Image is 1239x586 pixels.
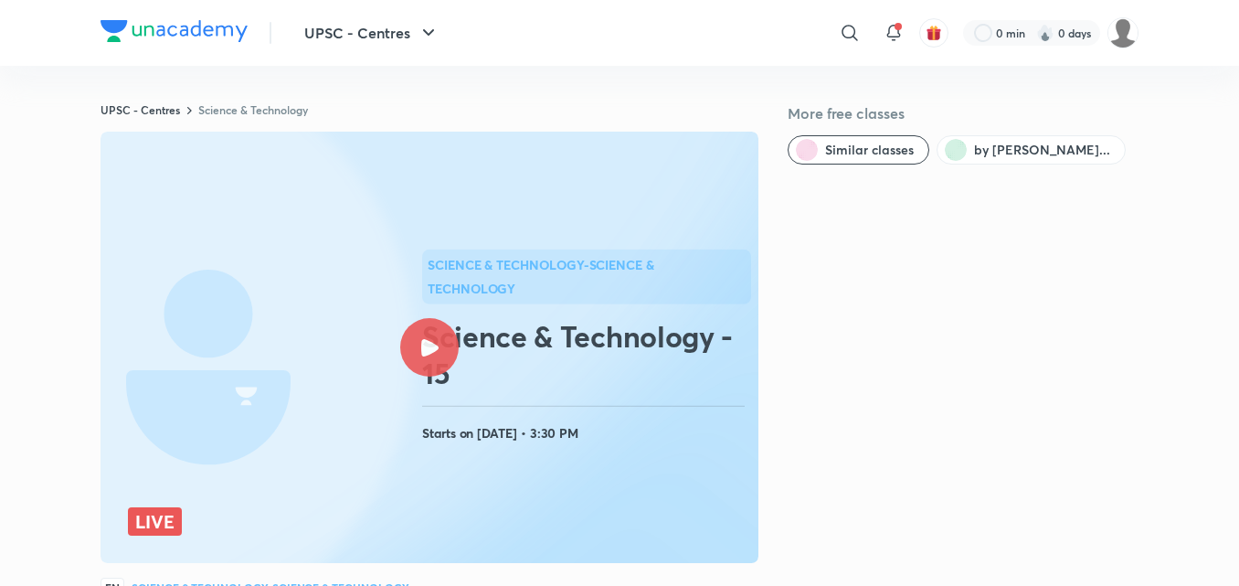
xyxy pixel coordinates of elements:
[198,102,308,117] a: Science & Technology
[422,421,751,445] h4: Starts on [DATE] • 3:30 PM
[101,20,248,42] img: Company Logo
[101,20,248,47] a: Company Logo
[1107,17,1138,48] img: Abhijeet Srivastav
[101,102,180,117] a: UPSC - Centres
[293,15,450,51] button: UPSC - Centres
[788,102,1138,124] h5: More free classes
[919,18,948,48] button: avatar
[1036,24,1054,42] img: streak
[974,141,1110,159] span: by Mohammad Burhanuddin
[788,135,929,165] button: Similar classes
[825,141,914,159] span: Similar classes
[926,25,942,41] img: avatar
[937,135,1126,165] button: by Mohammad Burhanuddin
[422,318,751,391] h2: Science & Technology - 15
